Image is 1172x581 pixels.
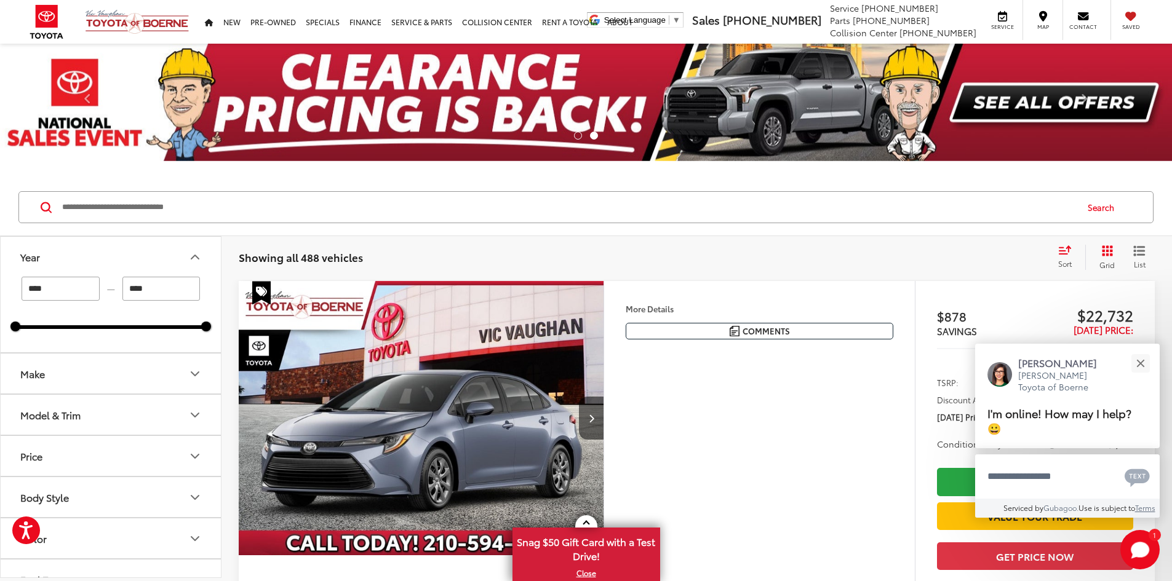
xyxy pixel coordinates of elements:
[830,26,897,39] span: Collision Center
[975,344,1160,518] div: Close[PERSON_NAME][PERSON_NAME] Toyota of BoerneI'm online! How may I help? 😀Type your messageCha...
[1029,23,1056,31] span: Map
[61,192,1076,222] input: Search by Make, Model, or Keyword
[188,366,202,381] div: Make
[1,477,222,517] button: Body StyleBody Style
[937,438,1059,450] span: Conditional Toyota Offers
[830,14,850,26] span: Parts
[989,23,1016,31] span: Service
[1074,323,1133,336] span: [DATE] Price:
[1018,370,1109,393] p: [PERSON_NAME] Toyota of Boerne
[937,307,1035,325] span: $878
[239,250,363,264] span: Showing all 488 vehicles
[975,454,1160,499] textarea: Type your message
[20,491,69,503] div: Body Style
[626,323,893,339] button: Comments
[1135,502,1155,513] a: Terms
[1,395,222,435] button: Model & TrimModel & Trim
[579,397,604,440] button: Next image
[238,281,605,556] img: 2025 Toyota Corolla LE FWD
[692,12,720,28] span: Sales
[937,376,959,389] span: TSRP:
[238,281,605,555] div: 2025 Toyota Corolla LE 0
[937,502,1133,530] a: Value Your Trade
[85,9,189,34] img: Vic Vaughan Toyota of Boerne
[1121,462,1154,490] button: Chat with SMS
[672,15,680,25] span: ▼
[188,408,202,422] div: Model & Trim
[1052,245,1085,269] button: Select sort value
[899,26,976,39] span: [PHONE_NUMBER]
[1,237,222,277] button: YearYear
[626,304,893,313] h4: More Details
[188,250,202,264] div: Year
[1120,530,1160,569] svg: Start Chat
[1153,532,1156,537] span: 1
[1120,530,1160,569] button: Toggle Chat Window
[937,468,1133,496] a: Check Availability
[1076,192,1132,223] button: Search
[1017,338,1054,360] button: Less
[937,393,1006,406] span: Discount Amount:
[1035,306,1133,324] span: $22,732
[743,325,790,337] span: Comments
[1,518,222,558] button: ColorColor
[20,251,40,263] div: Year
[1003,502,1043,513] span: Serviced by
[252,281,271,304] span: Special
[1099,259,1115,270] span: Grid
[1,436,222,476] button: PricePrice
[937,324,977,338] span: SAVINGS
[730,326,739,336] img: Comments
[188,449,202,464] div: Price
[514,529,659,566] span: Snag $50 Gift Card with a Test Drive!
[861,2,938,14] span: [PHONE_NUMBER]
[1069,23,1097,31] span: Contact
[1058,258,1072,269] span: Sort
[22,277,100,301] input: minimum
[1133,259,1146,269] span: List
[1125,467,1150,487] svg: Text
[1,354,222,393] button: MakeMake
[188,490,202,505] div: Body Style
[1078,502,1135,513] span: Use is subject to
[830,2,859,14] span: Service
[103,284,119,294] span: —
[1124,245,1155,269] button: List View
[604,15,680,25] a: Select Language​
[723,12,821,28] span: [PHONE_NUMBER]
[20,532,47,544] div: Color
[1117,23,1144,31] span: Saved
[122,277,201,301] input: maximum
[937,542,1133,570] button: Get Price Now
[1018,356,1109,370] p: [PERSON_NAME]
[853,14,930,26] span: [PHONE_NUMBER]
[188,531,202,546] div: Color
[987,405,1131,436] span: I'm online! How may I help? 😀
[1127,350,1154,376] button: Close
[604,15,666,25] span: Select Language
[238,281,605,555] a: 2025 Toyota Corolla LE FWD2025 Toyota Corolla LE FWD2025 Toyota Corolla LE FWD2025 Toyota Corolla...
[937,411,986,423] span: [DATE] Price:
[937,438,1061,450] button: Conditional Toyota Offers
[1043,502,1078,513] a: Gubagoo.
[20,409,81,421] div: Model & Trim
[1085,245,1124,269] button: Grid View
[20,450,42,462] div: Price
[20,368,45,379] div: Make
